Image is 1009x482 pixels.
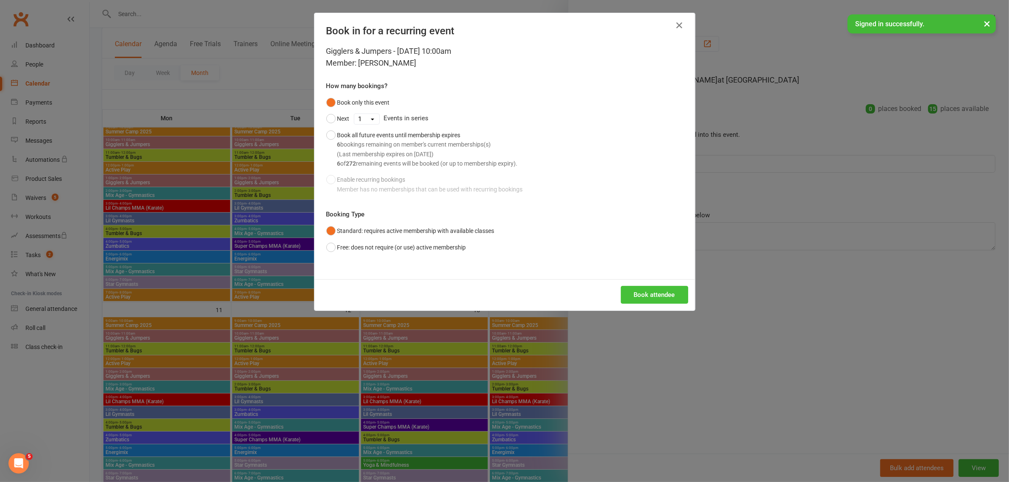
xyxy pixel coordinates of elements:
[337,140,518,168] div: bookings remaining on member's current memberships(s) (Last membership expires on [DATE]) of rema...
[326,81,388,91] label: How many bookings?
[326,239,466,255] button: Free: does not require (or use) active membership
[326,111,683,127] div: Events in series
[326,25,683,37] h4: Book in for a recurring event
[26,453,33,460] span: 5
[346,160,356,167] strong: 272
[326,45,683,69] div: Gigglers & Jumpers - [DATE] 10:00am Member: [PERSON_NAME]
[8,453,29,474] iframe: Intercom live chat
[326,111,350,127] button: Next
[326,223,495,239] button: Standard: requires active membership with available classes
[326,209,365,219] label: Booking Type
[326,127,518,172] button: Book all future events until membership expires6bookings remaining on member's current membership...
[326,94,390,111] button: Book only this event
[621,286,688,304] button: Book attendee
[337,141,341,148] strong: 6
[337,160,341,167] strong: 6
[337,130,518,169] div: Book all future events until membership expires
[673,19,687,32] button: Close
